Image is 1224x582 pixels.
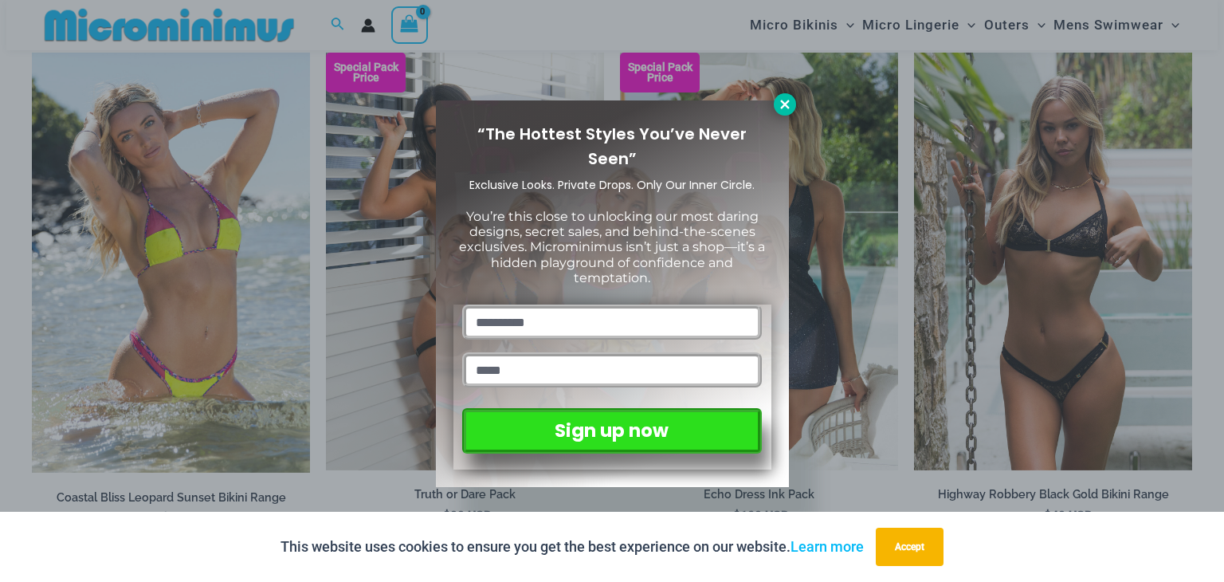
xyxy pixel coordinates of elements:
[459,209,765,285] span: You’re this close to unlocking our most daring designs, secret sales, and behind-the-scenes exclu...
[280,535,864,559] p: This website uses cookies to ensure you get the best experience on our website.
[462,408,761,454] button: Sign up now
[469,177,755,193] span: Exclusive Looks. Private Drops. Only Our Inner Circle.
[790,538,864,555] a: Learn more
[876,528,943,566] button: Accept
[477,123,747,170] span: “The Hottest Styles You’ve Never Seen”
[774,93,796,116] button: Close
